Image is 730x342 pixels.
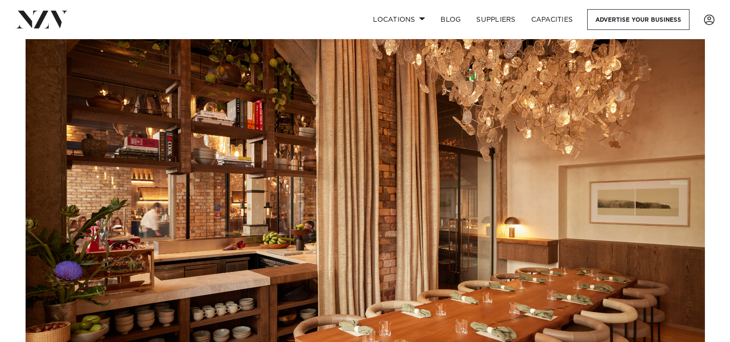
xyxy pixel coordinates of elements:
[468,9,523,30] a: SUPPLIERS
[433,9,468,30] a: BLOG
[587,9,689,30] a: Advertise your business
[523,9,581,30] a: Capacities
[365,9,433,30] a: Locations
[15,11,68,28] img: nzv-logo.png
